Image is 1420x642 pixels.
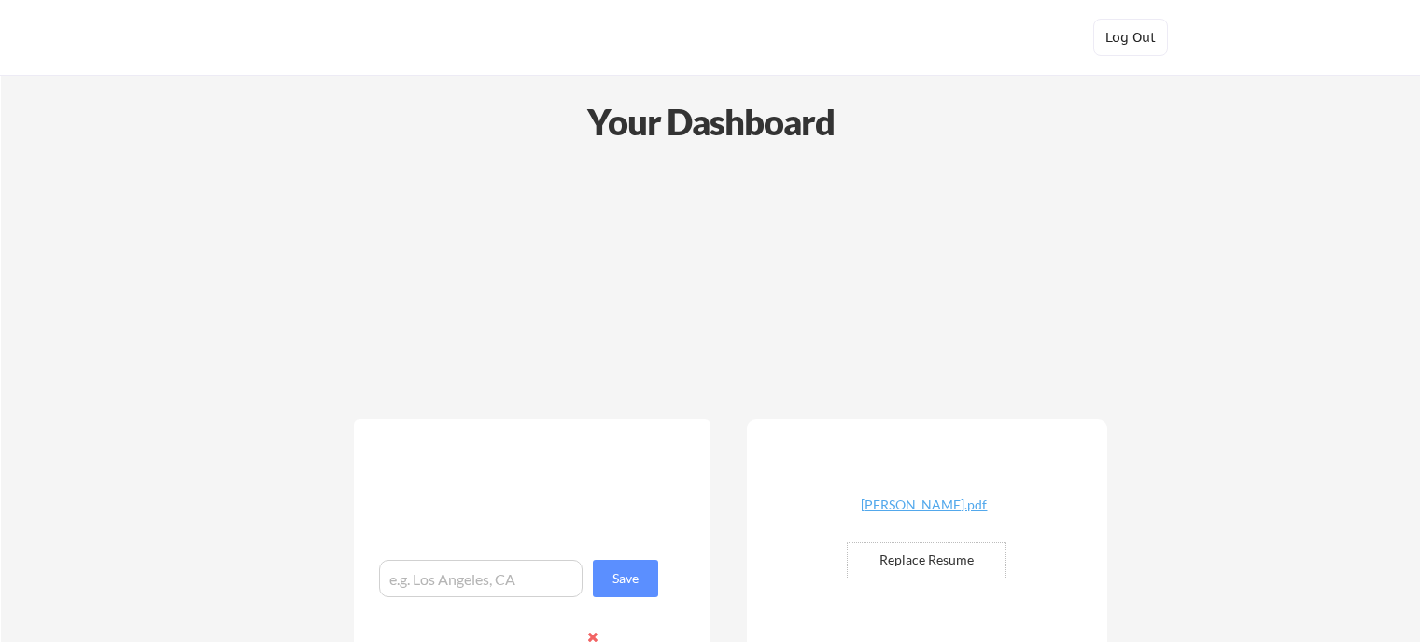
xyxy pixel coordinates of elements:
button: Log Out [1093,19,1168,56]
a: [PERSON_NAME].pdf [813,498,1035,527]
div: [PERSON_NAME].pdf [813,498,1035,511]
div: Your Dashboard [2,95,1420,148]
button: Save [593,560,658,597]
input: e.g. Los Angeles, CA [379,560,583,597]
